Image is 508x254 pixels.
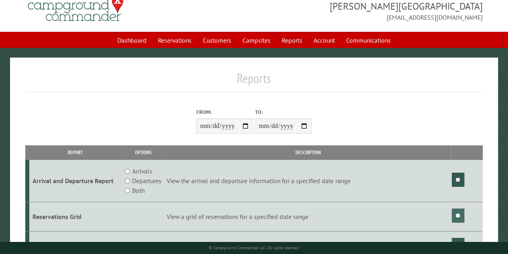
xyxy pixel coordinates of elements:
[277,33,307,48] a: Reports
[238,33,275,48] a: Campsites
[29,202,121,231] td: Reservations Grid
[165,160,451,202] td: View the arrival and departure information for a specified date range
[132,166,152,176] label: Arrivals
[198,33,236,48] a: Customers
[112,33,151,48] a: Dashboard
[196,108,253,116] label: From:
[25,70,483,93] h1: Reports
[165,145,451,159] th: Description
[29,145,121,159] th: Report
[165,202,451,231] td: View a grid of reservations for a specified date range
[121,145,165,159] th: Options
[208,245,299,250] small: © Campground Commander LLC. All rights reserved.
[255,108,312,116] label: To:
[132,176,161,186] label: Departures
[153,33,196,48] a: Reservations
[309,33,340,48] a: Account
[132,186,145,195] label: Both
[29,160,121,202] td: Arrival and Departure Report
[341,33,396,48] a: Communications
